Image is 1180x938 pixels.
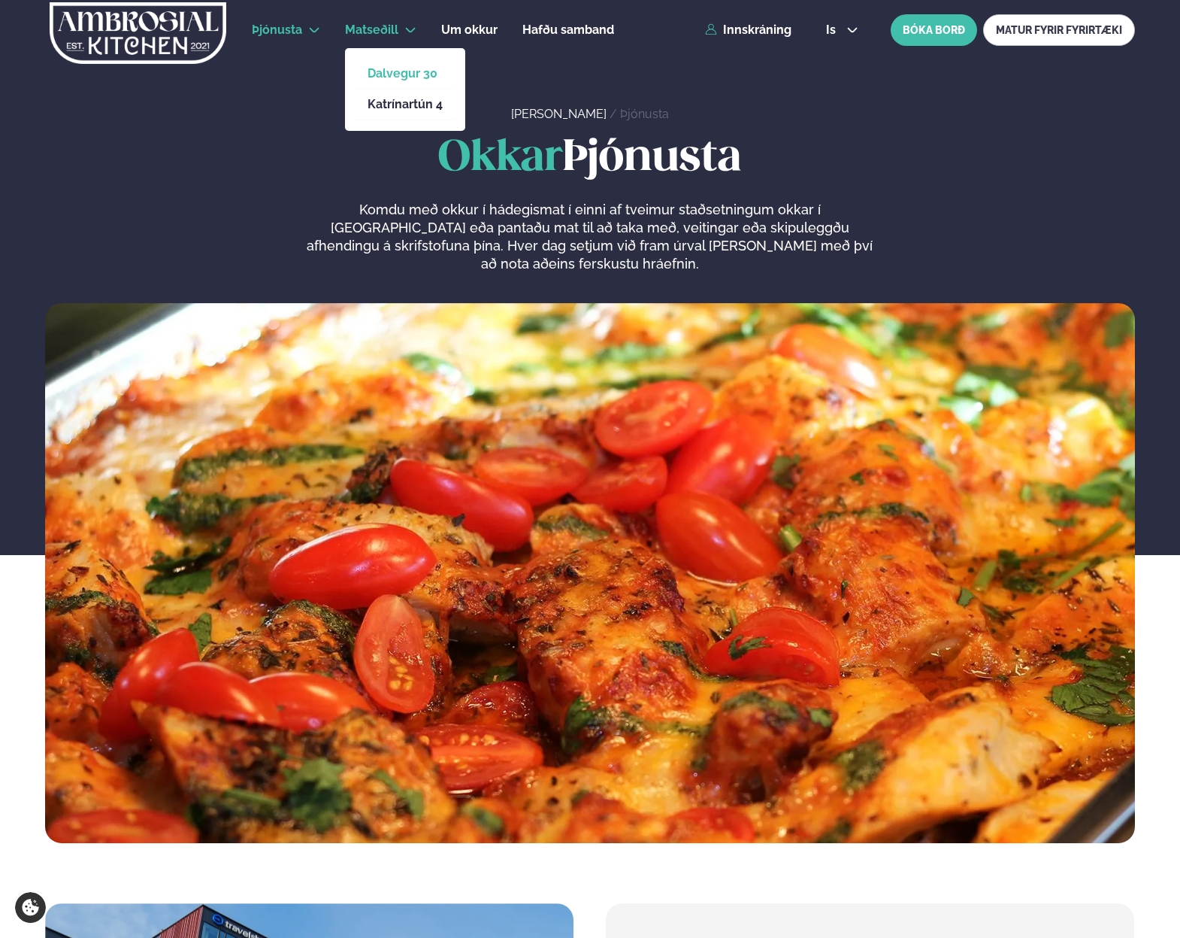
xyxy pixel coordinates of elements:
[511,107,607,121] a: [PERSON_NAME]
[45,135,1135,183] h1: Þjónusta
[441,23,498,37] span: Um okkur
[368,99,443,111] a: Katrínartún 4
[252,23,302,37] span: Þjónusta
[610,107,620,121] span: /
[983,14,1135,46] a: MATUR FYRIR FYRIRTÆKI
[368,68,443,80] a: Dalvegur 30
[48,2,228,64] img: logo
[345,23,398,37] span: Matseðill
[826,24,840,36] span: is
[814,24,870,36] button: is
[252,21,302,39] a: Þjónusta
[891,14,977,46] button: BÓKA BORÐ
[345,21,398,39] a: Matseðill
[522,21,614,39] a: Hafðu samband
[438,138,563,179] span: Okkar
[620,107,669,121] a: Þjónusta
[705,23,791,37] a: Innskráning
[522,23,614,37] span: Hafðu samband
[15,892,46,923] a: Cookie settings
[441,21,498,39] a: Um okkur
[45,303,1135,843] img: image alt
[306,201,874,273] p: Komdu með okkur í hádegismat í einni af tveimur staðsetningum okkar í [GEOGRAPHIC_DATA] eða panta...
